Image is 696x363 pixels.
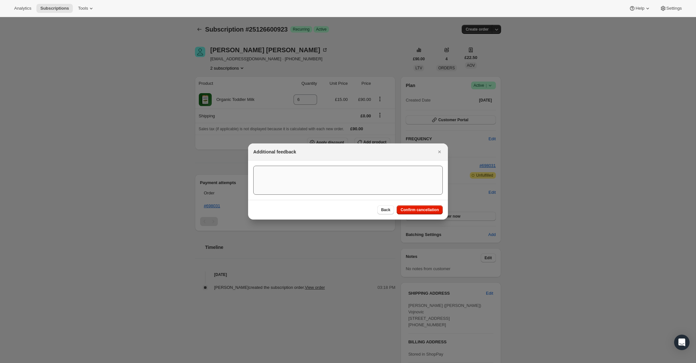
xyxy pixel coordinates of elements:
span: Help [635,6,644,11]
span: Settings [666,6,682,11]
span: Subscriptions [40,6,69,11]
button: Analytics [10,4,35,13]
button: Close [435,147,444,156]
span: Tools [78,6,88,11]
span: Confirm cancellation [401,207,439,212]
button: Confirm cancellation [397,205,443,214]
span: Back [381,207,391,212]
button: Settings [656,4,686,13]
h2: Additional feedback [253,149,296,155]
button: Help [625,4,654,13]
button: Back [377,205,394,214]
button: Tools [74,4,98,13]
button: Subscriptions [36,4,73,13]
span: Analytics [14,6,31,11]
div: Open Intercom Messenger [674,335,690,350]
